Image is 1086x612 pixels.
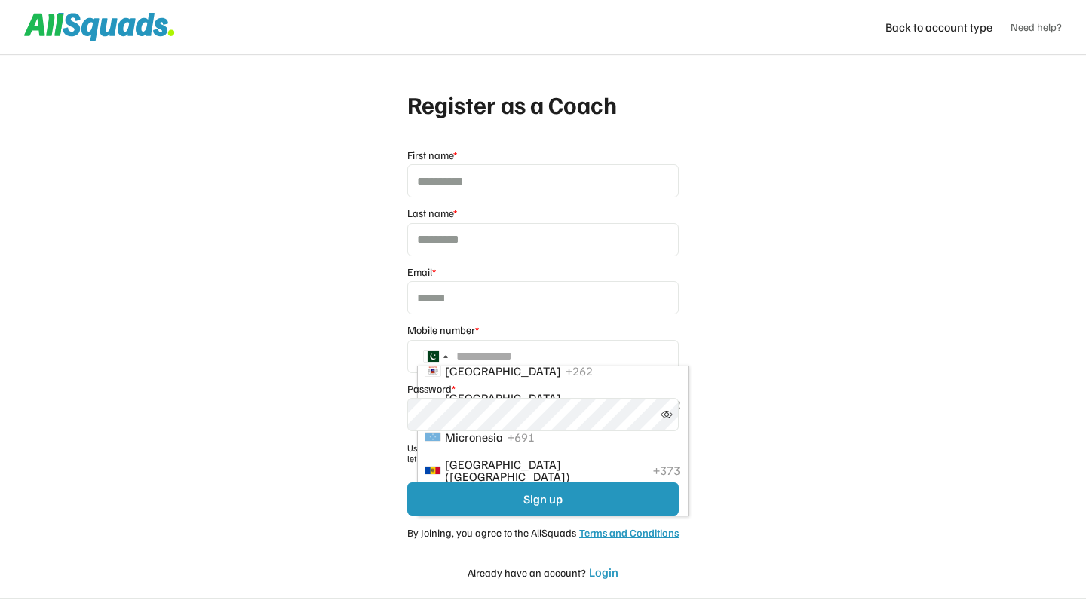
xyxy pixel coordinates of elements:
span: [GEOGRAPHIC_DATA] [445,365,561,377]
div: Already have an account? [468,565,586,580]
div: Back to account type [885,18,992,36]
div: Use a minimum of characters including uppercase letters, lowercase letters, numbers and special c... [407,443,679,464]
div: Telephone country code [418,347,452,366]
div: Register as a Coach [407,90,664,118]
span: +373 [653,464,680,476]
div: By Joining, you agree to the AllSquads [407,525,576,540]
span: Micronesia [445,431,503,443]
div: Email [407,265,436,279]
div: Mobile number [407,323,479,337]
span: +262 [566,365,593,377]
div: Last name [407,207,457,220]
button: Sign up [407,482,679,516]
ul: List of countries [417,366,689,516]
span: +691 [508,431,535,443]
div: Terms and Conditions [579,526,679,540]
div: Password [407,382,456,396]
div: Login [589,565,618,580]
div: First name [407,148,457,162]
span: [GEOGRAPHIC_DATA] ([GEOGRAPHIC_DATA]) [445,458,649,482]
a: Need help? [1011,20,1062,34]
